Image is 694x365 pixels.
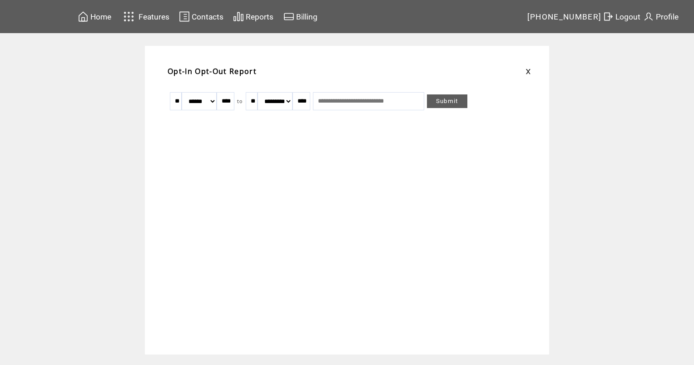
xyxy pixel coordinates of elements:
span: Profile [656,12,679,21]
span: [PHONE_NUMBER] [527,12,602,21]
span: Billing [296,12,317,21]
span: Features [139,12,169,21]
span: Opt-In Opt-Out Report [168,66,257,76]
a: Reports [232,10,275,24]
a: Billing [282,10,319,24]
a: Contacts [178,10,225,24]
img: contacts.svg [179,11,190,22]
span: Home [90,12,111,21]
span: Reports [246,12,273,21]
img: home.svg [78,11,89,22]
span: to [237,98,243,104]
a: Features [119,8,171,25]
a: Home [76,10,113,24]
a: Logout [601,10,642,24]
img: creidtcard.svg [283,11,294,22]
img: features.svg [121,9,137,24]
img: exit.svg [603,11,614,22]
a: Profile [642,10,680,24]
img: chart.svg [233,11,244,22]
span: Contacts [192,12,223,21]
a: Submit [427,94,467,108]
span: Logout [615,12,640,21]
img: profile.svg [643,11,654,22]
